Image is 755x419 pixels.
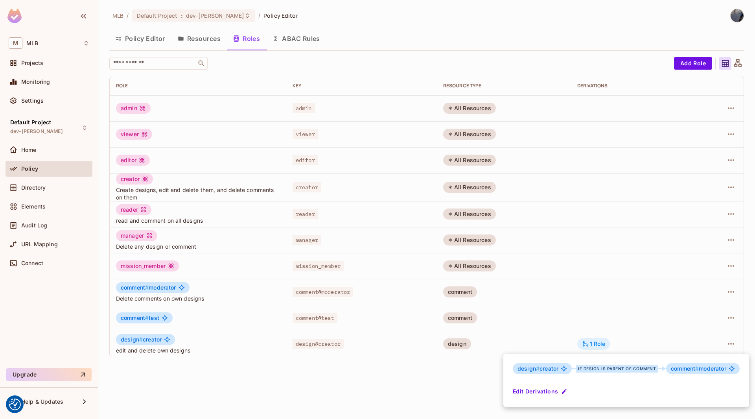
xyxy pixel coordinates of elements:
[517,365,540,372] span: design
[9,399,21,410] button: Consent Preferences
[576,365,658,373] div: if design is parent of comment
[513,385,569,398] button: Edit Derivations
[671,365,699,372] span: comment
[9,399,21,410] img: Revisit consent button
[517,365,558,372] span: creator
[671,365,726,372] span: moderator
[695,365,699,372] span: #
[536,365,540,372] span: #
